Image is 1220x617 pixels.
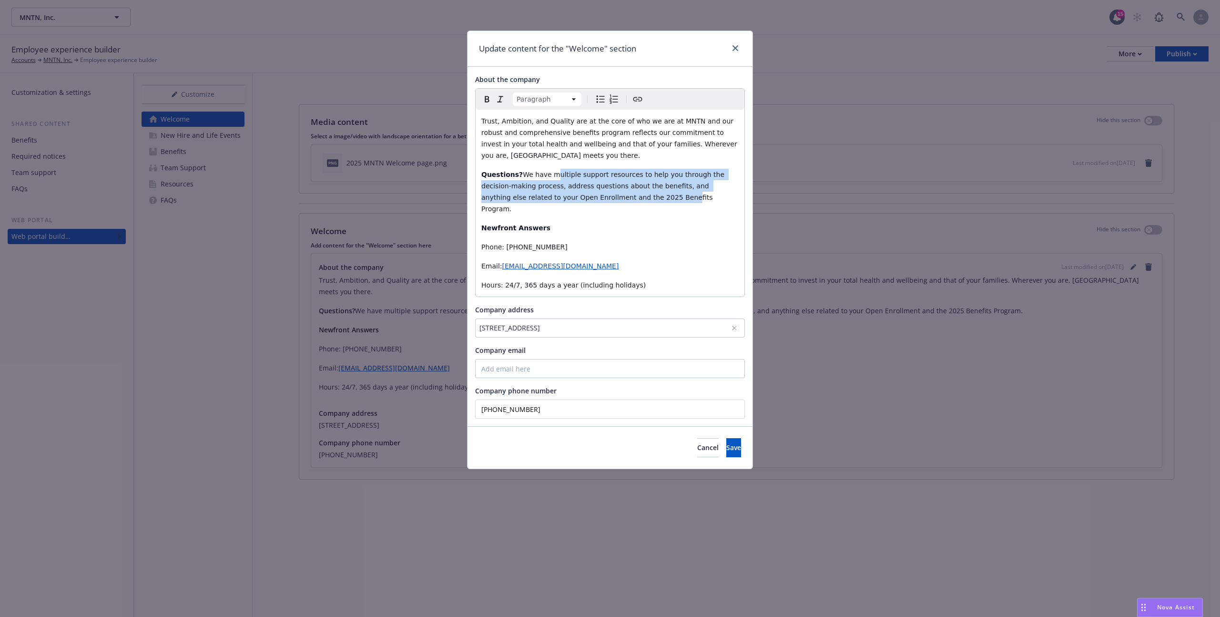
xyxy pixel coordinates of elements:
strong: Newfront Answers [481,224,550,232]
button: Nova Assist [1137,598,1203,617]
button: [STREET_ADDRESS] [475,319,745,338]
span: Company address [475,305,534,314]
span: Company phone number [475,386,557,395]
span: Save [726,443,741,452]
strong: Questions? [481,171,523,178]
input: Add email here [475,359,745,378]
button: Numbered list [607,93,620,106]
div: [STREET_ADDRESS] [479,323,731,333]
input: Add phone number here [475,400,745,419]
div: Drag to move [1138,598,1149,617]
span: We have multiple support resources to help you through the decision-making process, address quest... [481,171,727,213]
a: [EMAIL_ADDRESS][DOMAIN_NAME] [502,262,619,270]
span: Trust, Ambition, and Quality are at the core of who we are at MNTN and our robust and comprehensi... [481,117,739,159]
span: Company email [475,346,526,355]
button: Bold [480,93,494,106]
span: About the company [475,75,540,84]
h1: Update content for the "Welcome" section [479,42,636,55]
button: Italic [494,93,507,106]
span: Nova Assist [1157,603,1195,611]
span: Hours: 24/7, 365 days a year (including holidays)​ [481,281,646,289]
a: close [730,42,741,54]
span: Cancel [697,443,719,452]
div: toggle group [594,93,620,106]
button: Create link [631,93,644,106]
button: Block type [513,93,581,106]
span: Email: [481,262,502,270]
span: Phone: [PHONE_NUMBER] [481,243,568,251]
button: Bulleted list [594,93,607,106]
button: Cancel [697,438,719,457]
button: Save [726,438,741,457]
div: editable markdown [476,110,744,297]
